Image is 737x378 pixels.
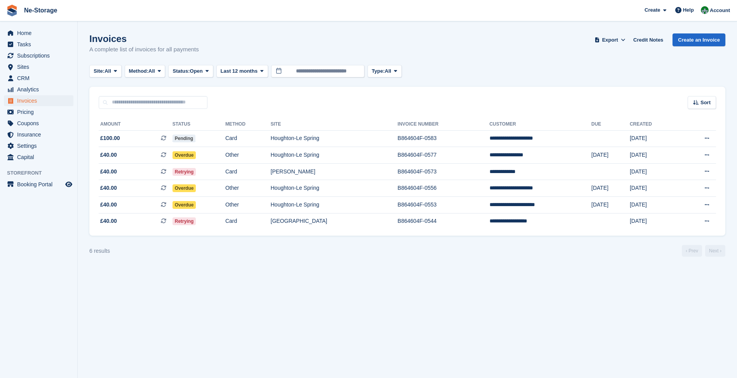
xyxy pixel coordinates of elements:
[21,4,60,17] a: Ne-Storage
[630,180,680,197] td: [DATE]
[4,84,73,95] a: menu
[172,168,196,176] span: Retrying
[100,184,117,192] span: £40.00
[172,118,225,131] th: Status
[710,7,730,14] span: Account
[17,140,64,151] span: Settings
[100,201,117,209] span: £40.00
[221,67,258,75] span: Last 12 months
[17,179,64,190] span: Booking Portal
[129,67,149,75] span: Method:
[397,180,489,197] td: B864604F-0556
[172,184,196,192] span: Overdue
[7,169,77,177] span: Storefront
[397,130,489,147] td: B864604F-0583
[630,147,680,164] td: [DATE]
[100,134,120,142] span: £100.00
[89,45,199,54] p: A complete list of invoices for all payments
[17,50,64,61] span: Subscriptions
[225,213,271,229] td: Card
[190,67,203,75] span: Open
[172,217,196,225] span: Retrying
[94,67,105,75] span: Site:
[630,213,680,229] td: [DATE]
[701,6,709,14] img: Charlotte Nesbitt
[89,247,110,255] div: 6 results
[630,130,680,147] td: [DATE]
[4,50,73,61] a: menu
[216,65,268,78] button: Last 12 months
[271,180,398,197] td: Houghton-Le Spring
[397,213,489,229] td: B864604F-0544
[125,65,166,78] button: Method: All
[591,118,630,131] th: Due
[172,67,190,75] span: Status:
[4,107,73,117] a: menu
[225,180,271,197] td: Other
[17,118,64,129] span: Coupons
[17,73,64,84] span: CRM
[271,213,398,229] td: [GEOGRAPHIC_DATA]
[17,152,64,163] span: Capital
[6,5,18,16] img: stora-icon-8386f47178a22dfd0bd8f6a31ec36ba5ce8667c1dd55bd0f319d3a0aa187defe.svg
[17,129,64,140] span: Insurance
[683,6,694,14] span: Help
[4,179,73,190] a: menu
[372,67,385,75] span: Type:
[17,84,64,95] span: Analytics
[100,217,117,225] span: £40.00
[630,118,680,131] th: Created
[225,197,271,213] td: Other
[64,180,73,189] a: Preview store
[148,67,155,75] span: All
[105,67,111,75] span: All
[99,118,172,131] th: Amount
[4,152,73,163] a: menu
[225,163,271,180] td: Card
[100,168,117,176] span: £40.00
[602,36,618,44] span: Export
[385,67,391,75] span: All
[89,33,199,44] h1: Invoices
[225,130,271,147] td: Card
[645,6,660,14] span: Create
[490,118,591,131] th: Customer
[4,39,73,50] a: menu
[4,95,73,106] a: menu
[17,61,64,72] span: Sites
[271,118,398,131] th: Site
[705,245,725,257] a: Next
[4,73,73,84] a: menu
[673,33,725,46] a: Create an Invoice
[397,147,489,164] td: B864604F-0577
[680,245,727,257] nav: Page
[368,65,402,78] button: Type: All
[172,135,195,142] span: Pending
[17,107,64,117] span: Pricing
[17,95,64,106] span: Invoices
[271,147,398,164] td: Houghton-Le Spring
[271,197,398,213] td: Houghton-Le Spring
[17,39,64,50] span: Tasks
[593,33,627,46] button: Export
[172,151,196,159] span: Overdue
[4,61,73,72] a: menu
[89,65,122,78] button: Site: All
[397,197,489,213] td: B864604F-0553
[630,163,680,180] td: [DATE]
[4,129,73,140] a: menu
[591,147,630,164] td: [DATE]
[630,197,680,213] td: [DATE]
[172,201,196,209] span: Overdue
[682,245,702,257] a: Previous
[4,140,73,151] a: menu
[591,197,630,213] td: [DATE]
[17,28,64,38] span: Home
[397,163,489,180] td: B864604F-0573
[591,180,630,197] td: [DATE]
[225,147,271,164] td: Other
[4,28,73,38] a: menu
[168,65,213,78] button: Status: Open
[271,130,398,147] td: Houghton-Le Spring
[4,118,73,129] a: menu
